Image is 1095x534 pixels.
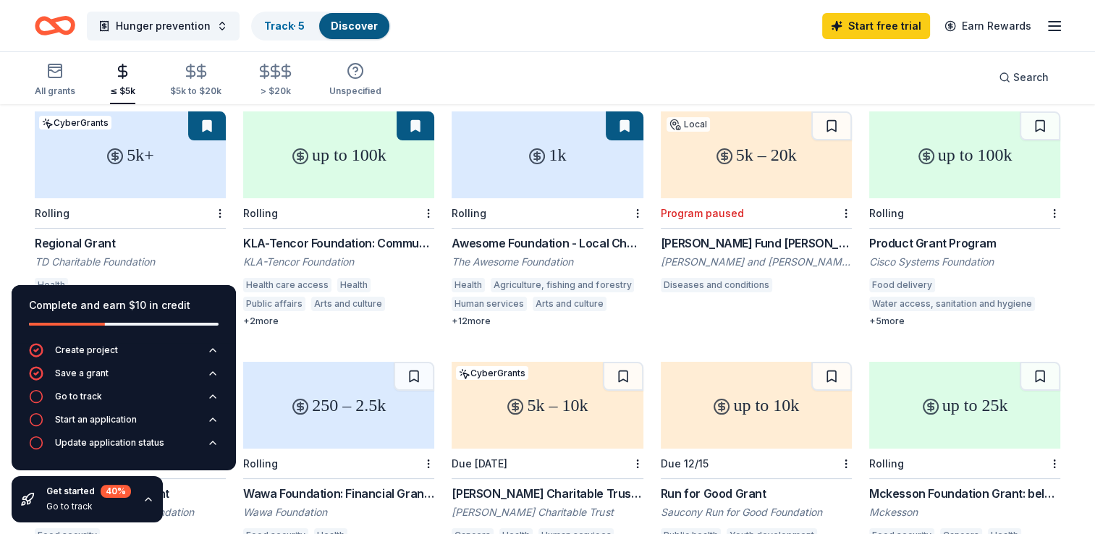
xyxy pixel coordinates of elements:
div: Mckesson [869,505,1060,520]
span: Search [1013,69,1049,86]
div: Local [667,117,710,132]
div: All grants [35,85,75,97]
div: Health [337,278,371,292]
button: Save a grant [29,366,219,389]
button: Track· 5Discover [251,12,391,41]
div: ≤ $5k [110,85,135,97]
div: Go to track [55,391,102,402]
div: Rolling [243,207,278,219]
div: Arts and culture [533,297,606,311]
a: Home [35,9,75,43]
div: Wawa Foundation: Financial Grants - Local Connection Grants (Grants less than $2,500) [243,485,434,502]
div: up to 10k [661,362,852,449]
div: 1k [452,111,643,198]
a: 5k – 20kLocalProgram paused[PERSON_NAME] Fund [PERSON_NAME][PERSON_NAME] and [PERSON_NAME] FundDi... [661,111,852,297]
div: 40 % [101,485,131,498]
div: + 12 more [452,315,643,327]
button: $5k to $20k [170,57,221,104]
div: Public affairs [243,297,305,311]
div: Save a grant [55,368,109,379]
button: Unspecified [329,56,381,104]
div: Arts and culture [311,297,385,311]
div: Rolling [452,207,486,219]
div: CyberGrants [456,366,528,380]
div: Unspecified [329,85,381,97]
div: > $20k [256,85,295,97]
a: 5k+CyberGrantsRollingRegional GrantTD Charitable FoundationHealthCommunity and economic developme... [35,111,226,327]
div: Due [DATE] [452,457,507,470]
div: Food delivery [869,278,935,292]
div: Health care access [243,278,331,292]
a: Track· 5 [264,20,305,32]
div: Wawa Foundation [243,505,434,520]
div: Awesome Foundation - Local Chapter Grants [452,234,643,252]
div: Complete and earn $10 in credit [29,297,219,314]
div: [PERSON_NAME] Charitable Trust [452,505,643,520]
div: 5k – 10k [452,362,643,449]
div: Go to track [46,501,131,512]
div: 5k+ [35,111,226,198]
div: 250 – 2.5k [243,362,434,449]
button: Hunger prevention [87,12,240,41]
a: up to 100kRollingKLA-Tencor Foundation: Community Investment FundKLA-Tencor FoundationHealth care... [243,111,434,327]
a: 1kRollingAwesome Foundation - Local Chapter GrantsThe Awesome FoundationHealthAgriculture, fishin... [452,111,643,327]
div: [PERSON_NAME] Charitable Trust Grants [452,485,643,502]
a: Discover [331,20,378,32]
div: Due 12/15 [661,457,709,470]
div: Program paused [661,207,744,219]
div: + 2 more [243,315,434,327]
div: Get started [46,485,131,498]
div: [PERSON_NAME] and [PERSON_NAME] Fund [661,255,852,269]
div: Product Grant Program [869,234,1060,252]
div: Saucony Run for Good Foundation [661,505,852,520]
button: Go to track [29,389,219,412]
button: > $20k [256,57,295,104]
div: Health [452,278,485,292]
div: up to 100k [869,111,1060,198]
a: Start free trial [822,13,930,39]
div: Start an application [55,414,137,425]
button: Search [987,63,1060,92]
button: Create project [29,343,219,366]
div: Diseases and conditions [661,278,772,292]
div: Rolling [35,207,69,219]
div: CyberGrants [39,116,111,130]
div: Update application status [55,437,164,449]
button: Update application status [29,436,219,459]
div: Rolling [869,207,904,219]
div: Create project [55,344,118,356]
div: up to 100k [243,111,434,198]
div: KLA-Tencor Foundation: Community Investment Fund [243,234,434,252]
div: 5k – 20k [661,111,852,198]
a: up to 100kRollingProduct Grant ProgramCisco Systems FoundationFood deliveryWater access, sanitati... [869,111,1060,327]
div: + 5 more [869,315,1060,327]
div: $5k to $20k [170,85,221,97]
div: Agriculture, fishing and forestry [491,278,634,292]
div: Rolling [243,457,278,470]
div: Mckesson Foundation Grant: below $25,000 [869,485,1060,502]
button: All grants [35,56,75,104]
div: The Awesome Foundation [452,255,643,269]
div: TD Charitable Foundation [35,255,226,269]
div: up to 25k [869,362,1060,449]
div: Regional Grant [35,234,226,252]
div: KLA-Tencor Foundation [243,255,434,269]
div: Run for Good Grant [661,485,852,502]
div: Rolling [869,457,904,470]
span: Hunger prevention [116,17,211,35]
div: Cisco Systems Foundation [869,255,1060,269]
a: Earn Rewards [936,13,1040,39]
div: [PERSON_NAME] Fund [PERSON_NAME] [661,234,852,252]
button: ≤ $5k [110,57,135,104]
button: Start an application [29,412,219,436]
div: Water access, sanitation and hygiene [869,297,1035,311]
div: Human services [452,297,527,311]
